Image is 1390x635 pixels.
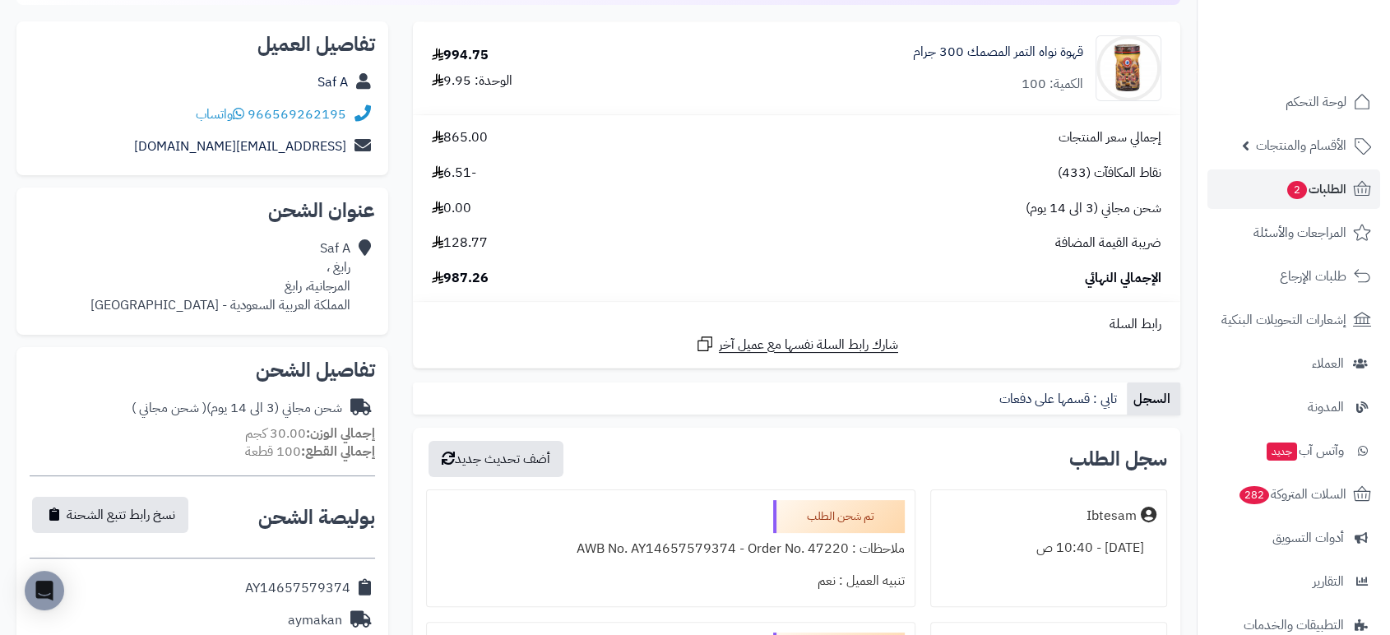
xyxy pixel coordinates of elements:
[1256,134,1346,157] span: الأقسام والمنتجات
[132,398,206,418] span: ( شحن مجاني )
[288,611,342,630] div: aymakan
[941,532,1156,564] div: [DATE] - 10:40 ص
[245,442,375,461] small: 100 قطعة
[1287,181,1307,199] span: 2
[32,497,188,533] button: نسخ رابط تتبع الشحنة
[1055,234,1161,253] span: ضريبة القيمة المضافة
[1238,483,1346,506] span: السلات المتروكة
[1265,439,1344,462] span: وآتس آب
[1127,382,1180,415] a: السجل
[993,382,1127,415] a: تابي : قسمها على دفعات
[1313,570,1344,593] span: التقارير
[1253,221,1346,244] span: المراجعات والأسئلة
[1267,443,1297,461] span: جديد
[432,128,488,147] span: 865.00
[1207,300,1380,340] a: إشعارات التحويلات البنكية
[1069,449,1167,469] h3: سجل الطلب
[1085,269,1161,288] span: الإجمالي النهائي
[719,336,898,355] span: شارك رابط السلة نفسها مع عميل آخر
[248,104,346,124] a: 966569262195
[317,72,348,92] a: Saf A
[245,579,350,598] div: AY14657579374
[1312,352,1344,375] span: العملاء
[1207,387,1380,427] a: المدونة
[134,137,346,156] a: [EMAIL_ADDRESS][DOMAIN_NAME]
[30,35,375,54] h2: تفاصيل العميل
[1207,169,1380,209] a: الطلبات2
[432,199,471,218] span: 0.00
[132,399,342,418] div: شحن مجاني (3 الى 14 يوم)
[25,571,64,610] div: Open Intercom Messenger
[1096,35,1161,101] img: 1706676570-Date%20Kernel%20Coffee%20300g-90x90.jpg
[419,315,1174,334] div: رابط السلة
[1221,308,1346,331] span: إشعارات التحويلات البنكية
[429,441,563,477] button: أضف تحديث جديد
[301,442,375,461] strong: إجمالي القطع:
[30,201,375,220] h2: عنوان الشحن
[432,164,476,183] span: -6.51
[432,72,512,90] div: الوحدة: 9.95
[695,334,898,355] a: شارك رابط السلة نفسها مع عميل آخر
[437,533,905,565] div: ملاحظات : AWB No. AY14657579374 - Order No. 47220
[1308,396,1344,419] span: المدونة
[773,500,905,533] div: تم شحن الطلب
[1278,44,1374,79] img: logo-2.png
[1207,257,1380,296] a: طلبات الإرجاع
[1207,431,1380,470] a: وآتس آبجديد
[1026,199,1161,218] span: شحن مجاني (3 الى 14 يوم)
[1022,75,1083,94] div: الكمية: 100
[67,505,175,525] span: نسخ رابط تتبع الشحنة
[1286,90,1346,114] span: لوحة التحكم
[913,43,1083,62] a: قهوة نواه التمر المصمك 300 جرام
[432,234,488,253] span: 128.77
[1207,562,1380,601] a: التقارير
[90,239,350,314] div: Saf A رابغ ، المرجانية، رابغ المملكة العربية السعودية - [GEOGRAPHIC_DATA]
[1280,265,1346,288] span: طلبات الإرجاع
[1058,164,1161,183] span: نقاط المكافآت (433)
[1207,213,1380,253] a: المراجعات والأسئلة
[245,424,375,443] small: 30.00 كجم
[432,46,489,65] div: 994.75
[30,360,375,380] h2: تفاصيل الشحن
[1207,518,1380,558] a: أدوات التسويق
[1286,178,1346,201] span: الطلبات
[196,104,244,124] a: واتساب
[1239,486,1269,504] span: 282
[1207,344,1380,383] a: العملاء
[1207,82,1380,122] a: لوحة التحكم
[1059,128,1161,147] span: إجمالي سعر المنتجات
[1272,526,1344,549] span: أدوات التسويق
[1087,507,1137,526] div: Ibtesam
[258,508,375,527] h2: بوليصة الشحن
[306,424,375,443] strong: إجمالي الوزن:
[437,565,905,597] div: تنبيه العميل : نعم
[432,269,489,288] span: 987.26
[1207,475,1380,514] a: السلات المتروكة282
